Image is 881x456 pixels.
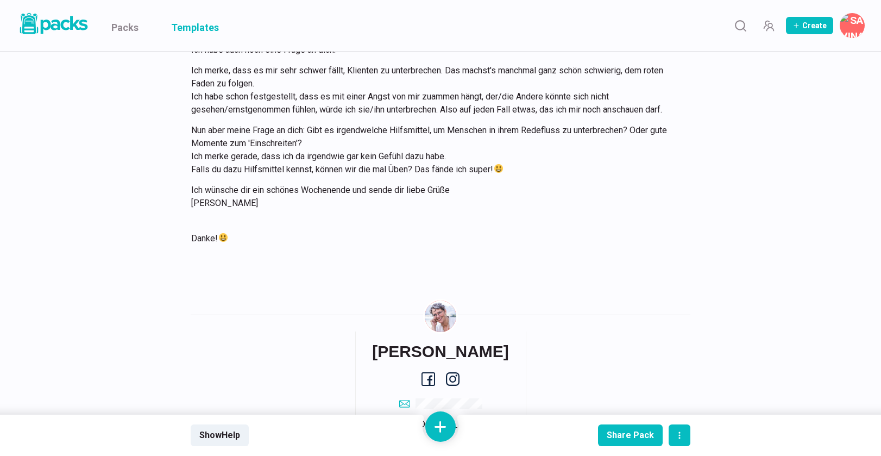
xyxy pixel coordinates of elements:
div: Share Pack [607,430,654,440]
img: 😃 [494,164,503,173]
a: facebook [421,372,435,386]
a: email [399,397,482,410]
button: Create Pack [786,17,833,34]
button: actions [669,424,690,446]
p: Ich merke, dass es mir sehr schwer fällt, Klienten zu unterbrechen. Das machst's manchmal ganz sc... [191,64,677,116]
button: Savina Tilmann [840,13,865,38]
img: Packs logo [16,11,90,36]
button: Search [729,15,751,36]
img: Savina Tilmann [425,301,456,332]
h6: [PERSON_NAME] [372,342,509,361]
a: instagram [446,372,460,386]
button: Share Pack [598,424,663,446]
p: Danke! [191,232,677,245]
p: Ich wünsche dir ein schönes Wochenende und sende dir liebe Grüße [PERSON_NAME] [191,184,677,210]
img: 😃 [219,233,228,242]
p: Nun aber meine Frage an dich: Gibt es irgendwelche Hilfsmittel, um Menschen in ihrem Redefluss zu... [191,124,677,176]
button: ShowHelp [191,424,249,446]
button: Manage Team Invites [758,15,779,36]
a: Packs logo [16,11,90,40]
